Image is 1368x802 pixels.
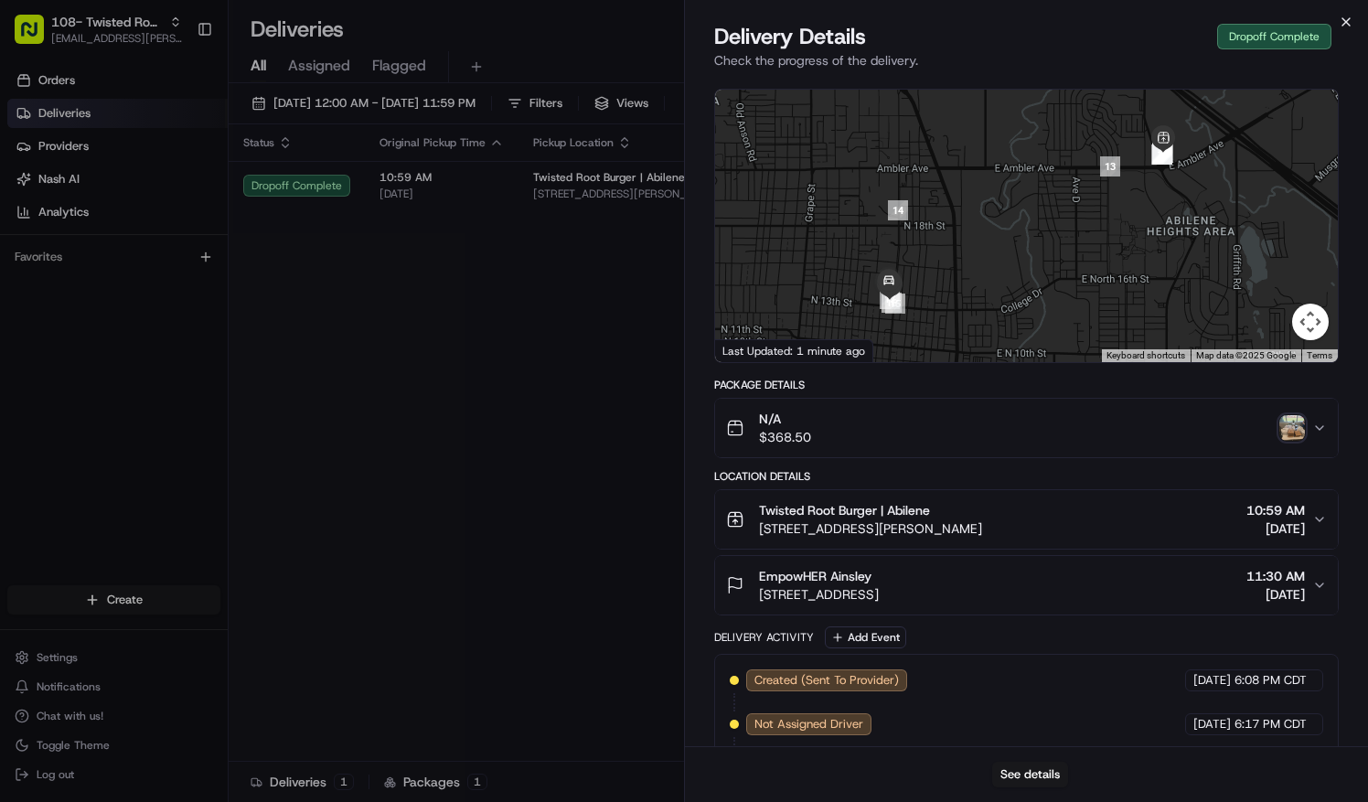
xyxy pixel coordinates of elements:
span: Map data ©2025 Google [1196,350,1296,360]
img: Nash [18,17,55,54]
button: Map camera controls [1292,304,1329,340]
a: 💻API Documentation [147,257,301,290]
button: N/A$368.50photo_proof_of_delivery image [715,399,1338,457]
span: N/A [759,410,811,428]
span: EmpowHER Ainsley [759,567,871,585]
span: [DATE] [1246,585,1305,604]
button: Twisted Root Burger | Abilene[STREET_ADDRESS][PERSON_NAME]10:59 AM[DATE] [715,490,1338,549]
span: Pylon [182,309,221,323]
a: 📗Knowledge Base [11,257,147,290]
button: EmpowHER Ainsley[STREET_ADDRESS]11:30 AM[DATE] [715,556,1338,615]
span: Not Assigned Driver [754,716,863,732]
a: Powered byPylon [129,308,221,323]
img: photo_proof_of_delivery image [1279,415,1305,441]
span: 6:08 PM CDT [1234,672,1307,689]
span: 10:59 AM [1246,501,1305,519]
span: [DATE] [1193,716,1231,732]
span: Twisted Root Burger | Abilene [759,501,930,519]
input: Clear [48,117,302,136]
button: Keyboard shortcuts [1106,349,1185,362]
span: [DATE] [1246,519,1305,538]
p: Check the progress of the delivery. [714,51,1339,70]
img: 1736555255976-a54dd68f-1ca7-489b-9aae-adbdc363a1c4 [18,174,51,207]
span: Knowledge Base [37,264,140,283]
div: Start new chat [62,174,300,192]
button: Start new chat [311,179,333,201]
span: $368.50 [759,428,811,446]
div: 💻 [155,266,169,281]
span: 11:30 AM [1246,567,1305,585]
span: [DATE] [1193,672,1231,689]
span: Delivery Details [714,22,866,51]
button: Add Event [825,626,906,648]
a: Open this area in Google Maps (opens a new window) [720,338,780,362]
div: 14 [881,193,915,228]
p: Welcome 👋 [18,72,333,102]
span: 6:17 PM CDT [1234,716,1307,732]
img: Google [720,338,780,362]
button: See details [992,762,1068,787]
span: [STREET_ADDRESS] [759,585,879,604]
span: Created (Sent To Provider) [754,672,899,689]
div: We're available if you need us! [62,192,231,207]
div: Location Details [714,469,1339,484]
div: Delivery Activity [714,630,814,645]
div: 13 [1093,149,1128,184]
div: 📗 [18,266,33,281]
div: Last Updated: 1 minute ago [715,339,873,362]
span: [STREET_ADDRESS][PERSON_NAME] [759,519,982,538]
div: Package Details [714,378,1339,392]
span: API Documentation [173,264,294,283]
a: Terms [1307,350,1332,360]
